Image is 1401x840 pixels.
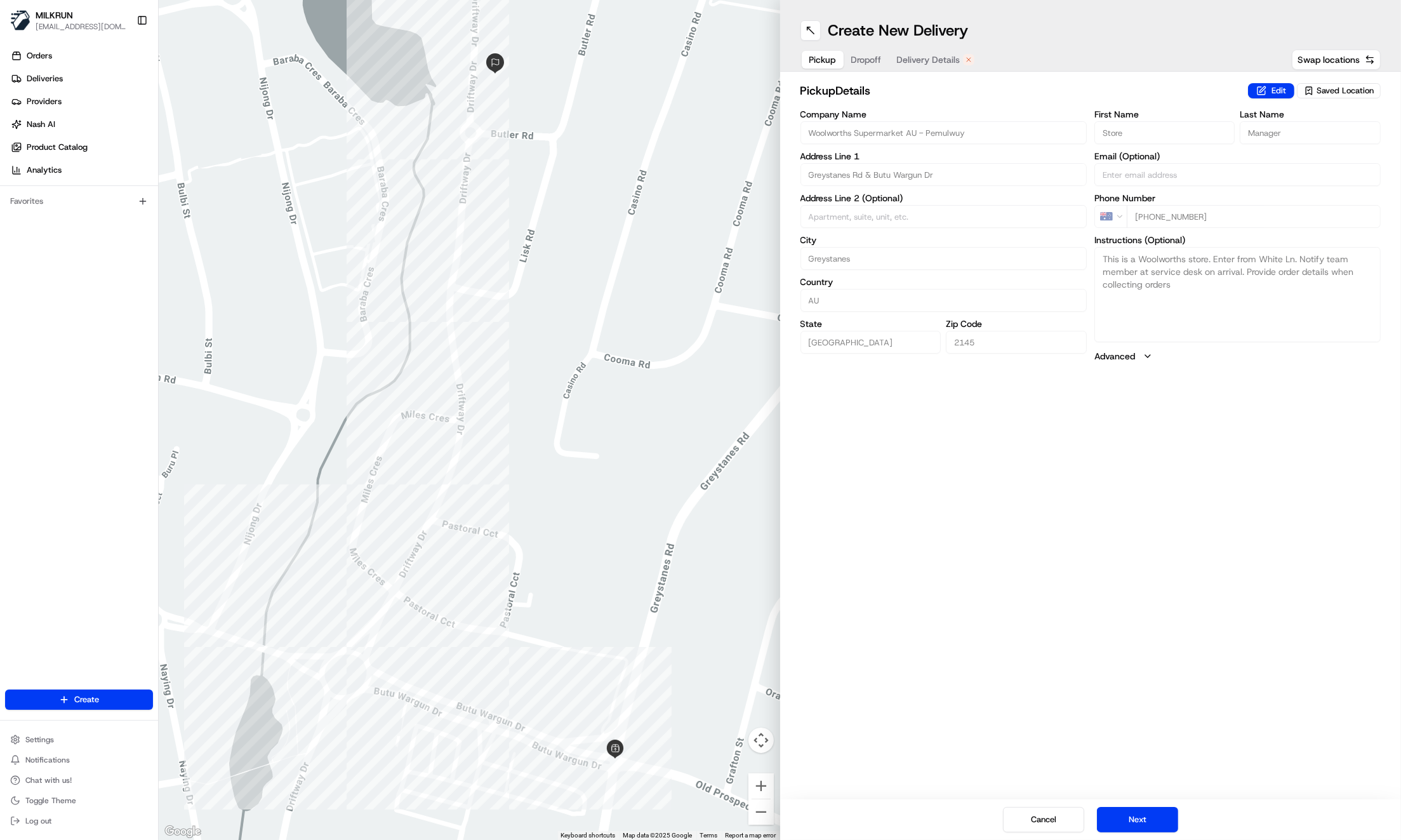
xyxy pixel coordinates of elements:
label: Email (Optional) [1094,152,1381,161]
a: Product Catalog [5,137,158,157]
input: Enter zip code [946,331,1087,354]
label: Instructions (Optional) [1094,236,1381,244]
label: Last Name [1240,110,1381,119]
button: Next [1097,807,1178,832]
a: Deliveries [5,69,158,89]
span: Nash AI [27,119,55,130]
input: Enter state [800,331,941,354]
label: Country [800,277,1087,286]
p: Welcome 👋 [13,51,231,71]
button: [EMAIL_ADDRESS][DOMAIN_NAME] [36,22,126,32]
button: Toggle Theme [5,792,153,810]
span: Pylon [126,215,154,225]
span: Analytics [27,164,62,176]
button: Notifications [5,751,153,769]
label: Phone Number [1094,194,1381,203]
label: Company Name [800,110,1087,119]
img: Google [162,823,204,840]
span: Log out [25,816,51,826]
button: Create [5,690,153,710]
a: Open this area in Google Maps (opens a new window) [162,823,204,840]
button: Edit [1248,83,1294,98]
h1: Create New Delivery [828,20,969,41]
button: MILKRUN [36,9,73,22]
div: Favorites [5,191,153,211]
input: Enter first name [1094,121,1235,144]
span: Pickup [809,53,836,66]
span: Map data ©2025 Google [623,832,693,839]
button: Zoom out [748,799,774,825]
img: Nash [13,13,38,38]
a: 📗Knowledge Base [8,179,102,202]
img: 1736555255976-a54dd68f-1ca7-489b-9aae-adbdc363a1c4 [13,121,36,144]
div: Start new chat [43,121,208,134]
a: Analytics [5,160,158,180]
span: Product Catalog [27,142,88,153]
span: Delivery Details [897,53,960,66]
button: Advanced [1094,350,1381,363]
input: Enter phone number [1127,205,1381,228]
input: Enter email address [1094,163,1381,186]
button: Keyboard shortcuts [561,831,616,840]
img: MILKRUN [10,10,30,30]
label: First Name [1094,110,1235,119]
span: Orders [27,50,52,62]
span: Create [74,694,99,705]
div: We're available if you need us! [43,134,161,144]
span: Providers [27,96,62,107]
span: API Documentation [120,184,204,197]
button: Start new chat [216,125,231,140]
a: Report a map error [726,832,776,839]
input: Enter last name [1240,121,1381,144]
input: Enter city [800,247,1087,270]
span: Saved Location [1317,85,1374,97]
button: Settings [5,731,153,749]
button: Cancel [1003,807,1084,832]
span: Chat with us! [25,775,72,785]
button: Chat with us! [5,771,153,789]
span: Notifications [25,755,70,765]
button: Saved Location [1297,82,1381,100]
input: Clear [33,82,209,95]
h2: pickup Details [800,82,1241,100]
a: Orders [5,46,158,66]
label: Zip Code [946,319,1087,328]
button: Map camera controls [748,728,774,753]
input: Enter company name [800,121,1087,144]
span: Deliveries [27,73,63,84]
button: Log out [5,812,153,830]
input: Apartment, suite, unit, etc. [800,205,1087,228]
label: Advanced [1094,350,1135,363]
a: 💻API Documentation [102,179,209,202]
a: Terms [700,832,718,839]
label: Address Line 2 (Optional) [800,194,1087,203]
span: Settings [25,735,54,745]
a: Powered byPylon [90,215,154,225]
textarea: This is a Woolworths store. Enter from White Ln. Notify team member at service desk on arrival. P... [1094,247,1381,342]
span: Toggle Theme [25,796,76,806]
div: 📗 [13,185,23,196]
span: Swap locations [1298,53,1360,66]
button: Swap locations [1292,50,1381,70]
input: Enter address [800,163,1087,186]
button: Zoom in [748,773,774,799]
a: Nash AI [5,114,158,135]
input: Enter country [800,289,1087,312]
a: Providers [5,91,158,112]
span: Knowledge Base [25,184,97,197]
label: State [800,319,941,328]
span: Dropoff [851,53,882,66]
label: City [800,236,1087,244]
label: Address Line 1 [800,152,1087,161]
button: MILKRUNMILKRUN[EMAIL_ADDRESS][DOMAIN_NAME] [5,5,131,36]
div: 💻 [107,185,117,196]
